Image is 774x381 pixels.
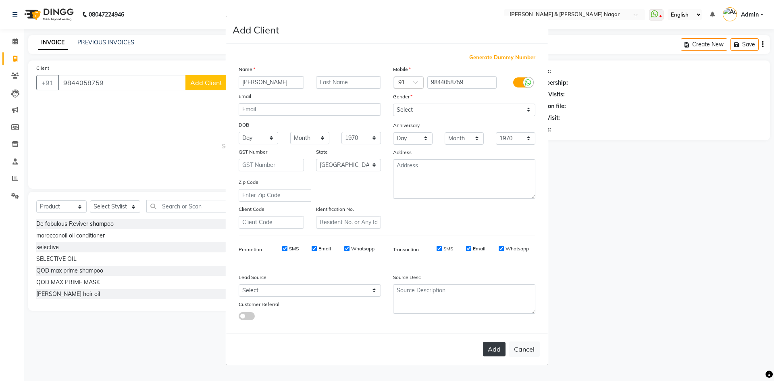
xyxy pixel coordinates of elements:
label: Address [393,149,412,156]
label: Email [473,245,485,252]
label: Gender [393,93,412,100]
label: Mobile [393,66,411,73]
label: SMS [443,245,453,252]
input: Client Code [239,216,304,229]
label: Identification No. [316,206,354,213]
label: Whatsapp [351,245,375,252]
label: Name [239,66,255,73]
span: Generate Dummy Number [469,54,535,62]
input: GST Number [239,159,304,171]
label: Lead Source [239,274,266,281]
label: Whatsapp [506,245,529,252]
label: Transaction [393,246,419,253]
input: Last Name [316,76,381,89]
input: Resident No. or Any Id [316,216,381,229]
label: Email [318,245,331,252]
label: DOB [239,121,249,129]
label: State [316,148,328,156]
label: Source Desc [393,274,421,281]
button: Cancel [509,341,540,357]
label: Client Code [239,206,264,213]
label: SMS [289,245,299,252]
label: Anniversary [393,122,420,129]
input: Email [239,103,381,116]
input: Mobile [427,76,497,89]
label: Zip Code [239,179,258,186]
h4: Add Client [233,23,279,37]
label: Customer Referral [239,301,279,308]
input: First Name [239,76,304,89]
input: Enter Zip Code [239,189,311,202]
button: Add [483,342,506,356]
label: Promotion [239,246,262,253]
label: GST Number [239,148,267,156]
label: Email [239,93,251,100]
